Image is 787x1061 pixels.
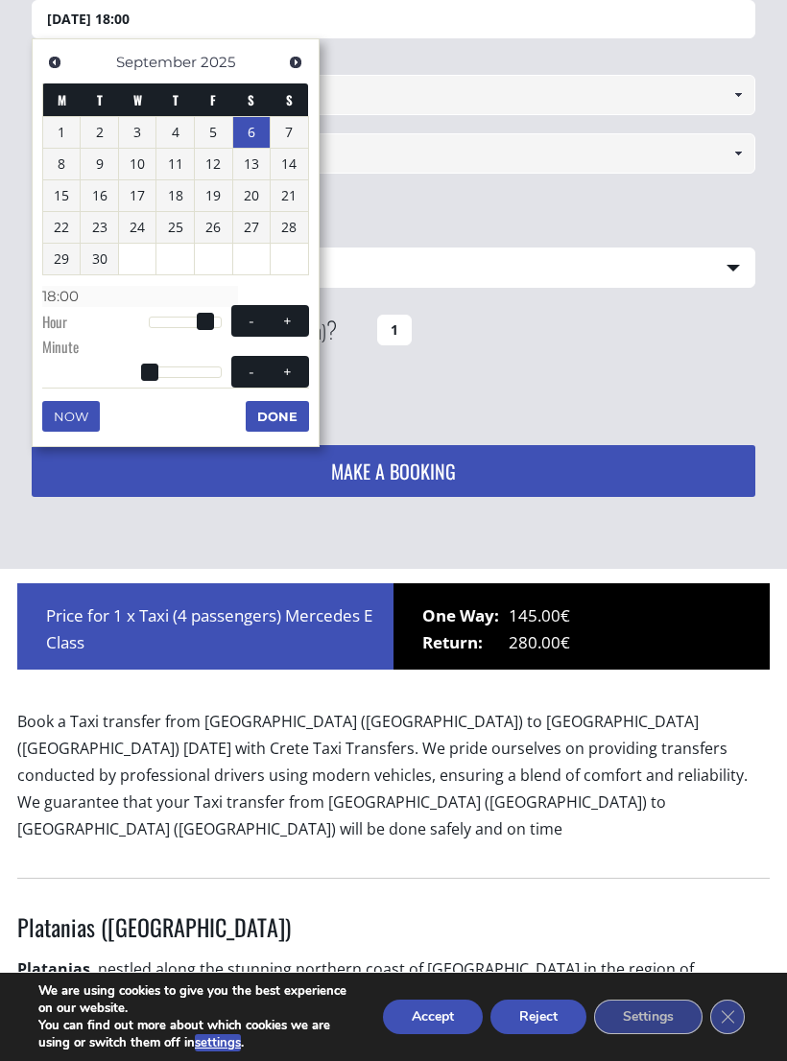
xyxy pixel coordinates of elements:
[271,149,308,179] a: 14
[17,708,770,859] p: Book a Taxi transfer from [GEOGRAPHIC_DATA] ([GEOGRAPHIC_DATA]) to [GEOGRAPHIC_DATA] ([GEOGRAPHIC...
[270,312,304,330] button: +
[156,180,194,211] a: 18
[393,583,770,670] div: 145.00€ 280.00€
[271,117,308,148] a: 7
[246,401,309,432] button: Done
[42,337,149,362] dt: Minute
[201,53,235,71] span: 2025
[32,75,755,115] input: Select pickup location
[710,1000,745,1034] button: Close GDPR Cookie Banner
[233,117,271,148] a: 6
[234,363,269,381] button: -
[81,149,118,179] a: 9
[43,212,81,243] a: 22
[47,55,62,70] span: Previous
[43,244,81,274] a: 29
[38,1017,355,1051] p: You can find out more about which cookies we are using or switch them off in .
[271,212,308,243] a: 28
[283,49,309,75] a: Next
[723,75,754,115] a: Show All Items
[119,149,156,179] a: 10
[270,363,304,381] button: +
[17,912,770,955] h3: Platanias ([GEOGRAPHIC_DATA])
[233,180,271,211] a: 20
[133,90,142,109] span: Wednesday
[195,117,232,148] a: 5
[286,90,293,109] span: Sunday
[58,90,66,109] span: Monday
[81,117,118,148] a: 2
[233,149,271,179] a: 13
[17,958,90,979] strong: Platanias
[248,90,254,109] span: Saturday
[43,180,81,211] a: 15
[195,212,232,243] a: 26
[32,133,755,174] input: Select drop-off location
[233,212,271,243] a: 27
[119,180,156,211] a: 17
[38,982,355,1017] p: We are using cookies to give you the best experience on our website.
[43,149,81,179] a: 8
[42,49,68,75] a: Previous
[383,1000,483,1034] button: Accept
[97,90,103,109] span: Tuesday
[195,180,232,211] a: 19
[195,1034,241,1051] button: settings
[81,212,118,243] a: 23
[210,90,216,109] span: Friday
[32,445,755,497] button: MAKE A BOOKING
[490,1000,586,1034] button: Reject
[156,117,194,148] a: 4
[594,1000,703,1034] button: Settings
[119,212,156,243] a: 24
[42,401,100,432] button: Now
[234,312,269,330] button: -
[119,117,156,148] a: 3
[81,244,118,274] a: 30
[156,212,194,243] a: 25
[17,583,393,670] div: Price for 1 x Taxi (4 passengers) Mercedes E Class
[43,117,81,148] a: 1
[271,180,308,211] a: 21
[173,90,179,109] span: Thursday
[723,133,754,174] a: Show All Items
[288,55,303,70] span: Next
[422,602,509,629] span: One Way:
[422,629,509,656] span: Return:
[81,180,118,211] a: 16
[116,53,197,71] span: September
[156,149,194,179] a: 11
[42,312,149,337] dt: Hour
[195,149,232,179] a: 12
